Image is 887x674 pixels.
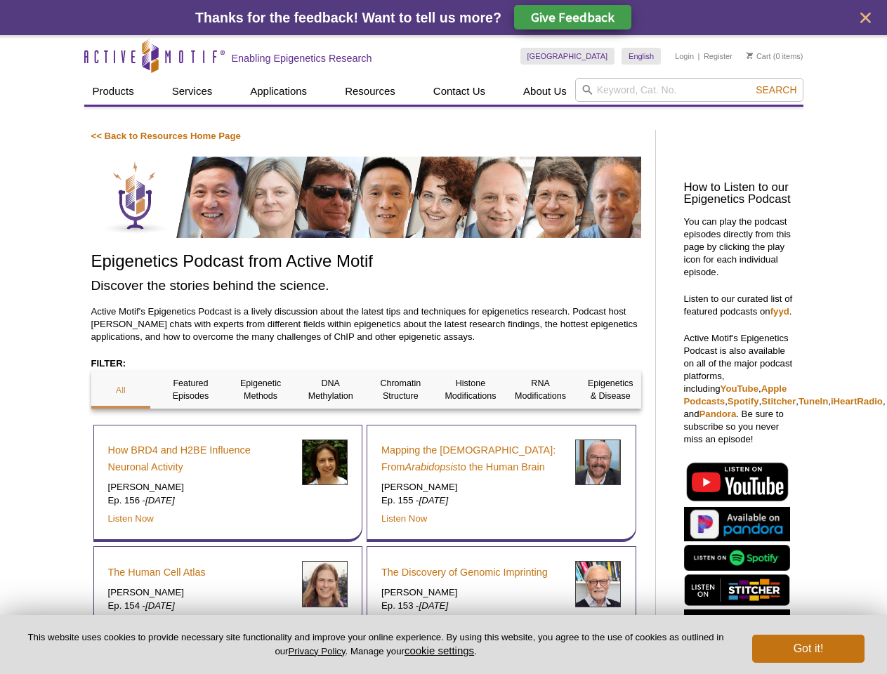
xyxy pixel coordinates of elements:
button: close [857,9,874,27]
img: Erica Korb headshot [302,440,348,485]
p: RNA Modifications [511,377,570,402]
p: Active Motif's Epigenetics Podcast is also available on all of the major podcast platforms, inclu... [684,332,796,446]
a: TuneIn [799,396,828,407]
a: iHeartRadio [831,396,883,407]
a: How BRD4 and H2BE Influence Neuronal Activity [108,442,291,475]
a: Mapping the [DEMOGRAPHIC_DATA]: FromArabidopsisto the Human Brain [381,442,565,475]
a: Cart [747,51,771,61]
a: Register [704,51,732,61]
button: cookie settings [405,645,474,656]
a: English [622,48,661,65]
a: Pandora [699,409,737,419]
span: Give Feedback [531,9,615,25]
p: DNA Methylation [301,377,360,402]
a: About Us [515,78,575,105]
li: (0 items) [747,48,803,65]
p: Histone Modifications [441,377,501,402]
p: Featured Episodes [161,377,221,402]
img: Listen on iHeartRadio [684,609,790,640]
img: Sarah Teichmann headshot [302,561,348,607]
em: [DATE] [145,495,175,505]
a: Spotify [728,396,759,407]
a: Products [84,78,143,105]
img: Discover the stories behind the science. [91,157,641,238]
span: Thanks for the feedback! Want to tell us more? [195,10,501,25]
a: Listen Now [381,513,427,524]
img: Joseph Ecker headshot [575,440,621,485]
em: [DATE] [145,600,175,611]
p: All [91,384,151,397]
a: << Back to Resources Home Page [91,131,241,141]
a: Login [675,51,694,61]
a: The Human Cell Atlas [108,564,206,581]
strong: FILTER: [91,358,126,369]
img: Listen on Stitcher [684,574,790,606]
a: Privacy Policy [288,646,345,656]
p: [PERSON_NAME] [381,586,565,599]
a: Applications [242,78,315,105]
p: Active Motif's Epigenetics Podcast is a lively discussion about the latest tips and techniques fo... [91,305,641,343]
p: Ep. 155 - [381,494,565,507]
a: Contact Us [425,78,494,105]
img: Listen on YouTube [684,460,790,503]
img: Listen on Pandora [684,507,790,541]
p: [PERSON_NAME] [381,481,565,494]
img: Azim Surani headshot [575,561,621,607]
em: [DATE] [419,600,449,611]
p: Listen to our curated list of featured podcasts on . [684,293,796,318]
h2: Enabling Epigenetics Research [232,52,372,65]
h3: How to Listen to our Epigenetics Podcast [684,182,796,206]
p: You can play the podcast episodes directly from this page by clicking the play icon for each indi... [684,216,796,279]
p: [PERSON_NAME] [108,586,291,599]
img: Your Cart [747,52,753,59]
p: Ep. 153 - [381,600,565,612]
span: Search [756,84,796,95]
p: This website uses cookies to provide necessary site functionality and improve your online experie... [22,631,729,658]
a: Resources [336,78,404,105]
p: Chromatin Structure [371,377,431,402]
a: Stitcher [761,396,796,407]
button: Search [751,84,801,96]
img: Listen on Spotify [684,545,790,571]
button: Got it! [752,635,865,663]
li: | [698,48,700,65]
em: [DATE] [419,495,449,505]
h2: Discover the stories behind the science. [91,276,641,295]
a: YouTube [721,383,758,394]
p: Ep. 156 - [108,494,291,507]
input: Keyword, Cat. No. [575,78,803,102]
em: Arabidopsis [405,461,458,473]
a: Apple Podcasts [684,383,787,407]
p: Ep. 154 - [108,600,291,612]
p: Epigenetic Methods [231,377,291,402]
a: Listen Now [108,513,154,524]
a: The Discovery of Genomic Imprinting [381,564,548,581]
h1: Epigenetics Podcast from Active Motif [91,252,641,272]
a: Services [164,78,221,105]
p: Epigenetics & Disease [581,377,640,402]
a: [GEOGRAPHIC_DATA] [520,48,615,65]
a: fyyd [770,306,789,317]
p: [PERSON_NAME] [108,481,291,494]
